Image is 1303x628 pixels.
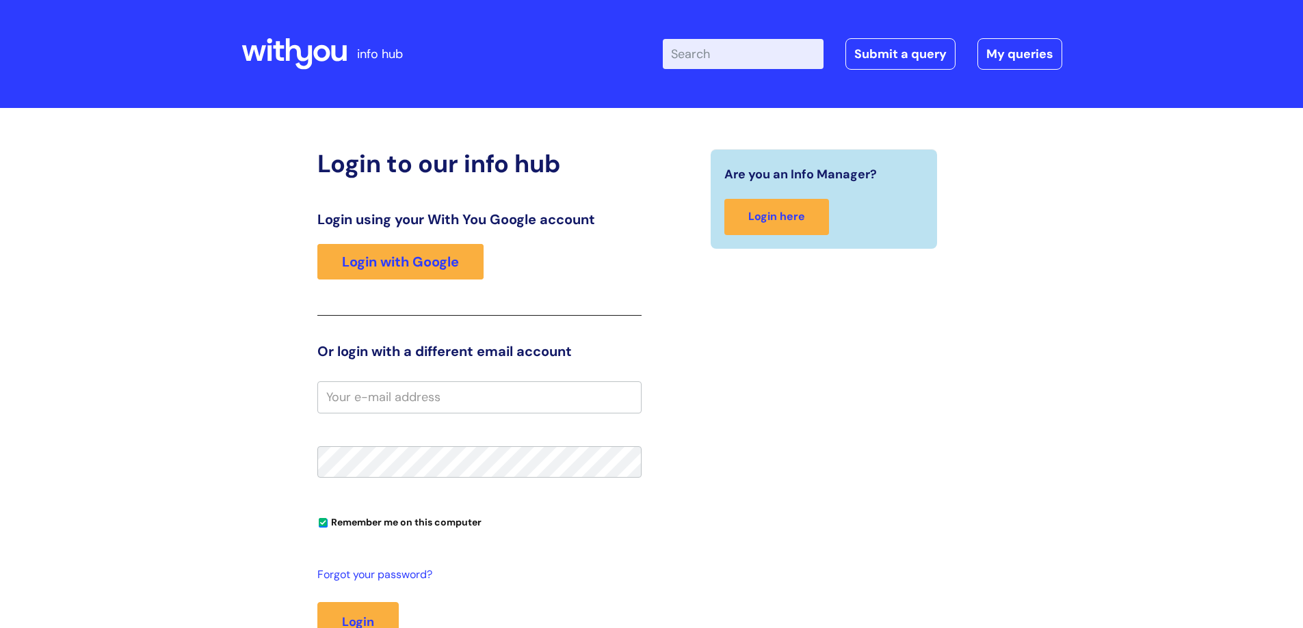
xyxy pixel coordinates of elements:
h3: Or login with a different email account [317,343,642,359]
h3: Login using your With You Google account [317,211,642,228]
h2: Login to our info hub [317,149,642,178]
input: Remember me on this computer [319,519,328,528]
a: Login with Google [317,244,484,279]
input: Search [663,39,824,69]
a: Login here [724,199,829,235]
p: info hub [357,43,403,65]
input: Your e-mail address [317,381,642,413]
a: Submit a query [845,38,956,70]
span: Are you an Info Manager? [724,163,877,185]
a: Forgot your password? [317,565,635,585]
a: My queries [977,38,1062,70]
div: You can uncheck this option if you're logging in from a shared device [317,510,642,532]
label: Remember me on this computer [317,513,482,528]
